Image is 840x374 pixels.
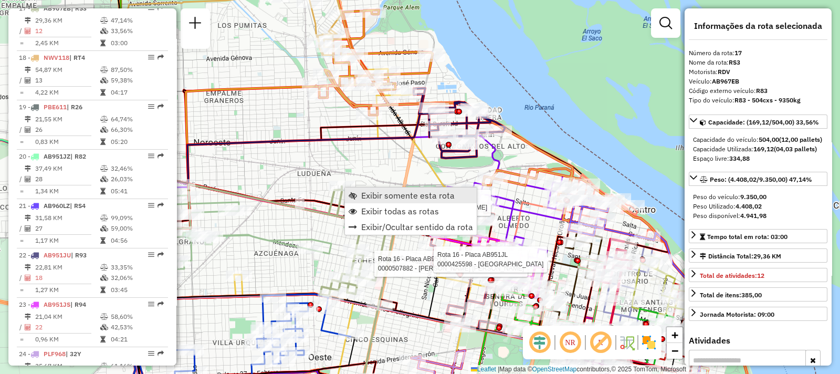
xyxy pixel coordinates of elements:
em: Opções [148,301,154,307]
td: 0,83 KM [35,137,100,147]
td: 37,49 KM [35,163,100,174]
strong: AB967EB [712,77,739,85]
div: Capacidade do veículo: [693,135,823,144]
span: Ocultar deslocamento [527,330,552,355]
div: Capacidade: (169,12/504,00) 33,56% [689,131,827,168]
i: % de utilização do peso [100,314,108,320]
strong: RDV [718,68,730,76]
i: % de utilização da cubagem [100,28,108,34]
div: Peso disponível: [693,211,823,221]
span: 29,36 KM [753,252,781,260]
td: = [19,334,24,345]
i: % de utilização da cubagem [100,225,108,232]
td: / [19,75,24,86]
strong: 9.350,00 [740,193,766,201]
em: Rota exportada [157,252,164,258]
span: | R94 [70,300,86,308]
span: Exibir/Ocultar sentido da rota [361,223,473,231]
i: Total de Atividades [25,28,31,34]
i: Distância Total [25,165,31,172]
span: | R82 [70,152,86,160]
span: − [671,344,678,357]
span: NWV118 [44,54,69,61]
td: 58,60% [110,311,163,322]
span: Peso do veículo: [693,193,766,201]
span: AB951JS [44,300,70,308]
td: 87,50% [110,65,163,75]
span: 18 - [19,54,85,61]
strong: R83 - 504cxs - 9350kg [734,96,801,104]
span: 22 - [19,251,87,259]
a: Zoom out [667,343,682,359]
i: % de utilização do peso [100,264,108,271]
strong: R83 [756,87,768,95]
td: 64,74% [110,114,163,124]
td: 31,58 KM [35,213,100,223]
a: Tempo total em rota: 03:00 [689,229,827,243]
i: Total de Atividades [25,176,31,182]
td: 27 [35,223,100,234]
td: 33,56% [110,26,163,36]
img: Fluxo de ruas [618,334,635,351]
strong: 17 [734,49,742,57]
td: 35,67 KM [35,361,100,371]
span: | 32Y [66,350,81,358]
span: Peso: (4.408,02/9.350,00) 47,14% [710,175,812,183]
div: Nome da rota: [689,58,827,67]
i: Tempo total em rota [100,89,106,96]
i: Tempo total em rota [100,336,106,342]
strong: 334,88 [729,154,750,162]
span: AB967EB [44,4,71,12]
i: % de utilização do peso [100,363,108,369]
span: Exibir todas as rotas [361,207,439,215]
td: 29,36 KM [35,15,100,26]
i: Distância Total [25,67,31,73]
a: Leaflet [471,366,496,373]
i: % de utilização da cubagem [100,275,108,281]
span: 23 - [19,300,86,308]
a: Nova sessão e pesquisa [185,13,206,36]
i: Distância Total [25,215,31,221]
a: Peso: (4.408,02/9.350,00) 47,14% [689,172,827,186]
td: 21,55 KM [35,114,100,124]
div: Motorista: [689,67,827,77]
div: Jornada Motorista: 09:00 [700,310,774,319]
td: / [19,26,24,36]
a: Zoom in [667,327,682,343]
td: 42,53% [110,322,163,333]
td: 04:56 [110,235,163,246]
li: Exibir todas as rotas [345,203,477,219]
em: Rota exportada [157,350,164,357]
div: Número da rota: [689,48,827,58]
td: 4,22 KM [35,87,100,98]
span: AB960LZ [44,202,70,210]
td: / [19,273,24,283]
td: 04:17 [110,87,163,98]
span: 24 - [19,350,81,358]
span: 21 - [19,202,86,210]
em: Opções [148,202,154,209]
span: 19 - [19,103,82,111]
i: Tempo total em rota [100,139,106,145]
td: 03:45 [110,285,163,295]
i: Tempo total em rota [100,287,106,293]
i: Distância Total [25,116,31,122]
em: Rota exportada [157,301,164,307]
td: 2,45 KM [35,38,100,48]
td: 13 [35,75,100,86]
strong: 4.408,02 [736,202,762,210]
div: Total de itens: [700,290,762,300]
div: Capacidade Utilizada: [693,144,823,154]
td: / [19,322,24,333]
span: | RT4 [69,54,85,61]
i: Tempo total em rota [100,237,106,244]
td: = [19,38,24,48]
td: 18 [35,273,100,283]
div: Peso: (4.408,02/9.350,00) 47,14% [689,188,827,225]
i: % de utilização da cubagem [100,127,108,133]
i: Distância Total [25,17,31,24]
h4: Informações da rota selecionada [689,21,827,31]
div: Veículo: [689,77,827,86]
i: Distância Total [25,314,31,320]
td: 03:00 [110,38,163,48]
